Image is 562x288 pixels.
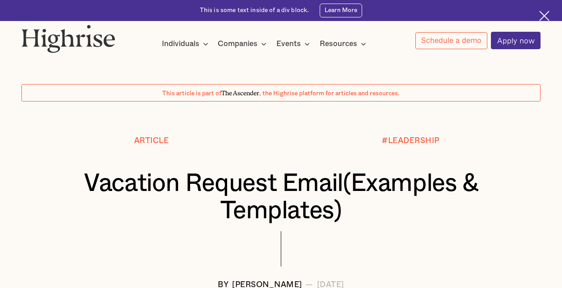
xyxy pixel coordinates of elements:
div: Resources [320,38,357,49]
span: , the Highrise platform for articles and resources. [259,90,400,97]
a: Apply now [491,32,541,49]
div: Individuals [162,38,211,49]
div: Individuals [162,38,199,49]
img: Highrise logo [21,25,115,53]
a: Learn More [320,4,362,17]
div: #LEADERSHIP [382,136,439,145]
a: Schedule a demo [415,32,488,49]
img: Cross icon [539,11,549,21]
div: Companies [218,38,269,49]
div: This is some text inside of a div block. [200,6,309,15]
div: Resources [320,38,369,49]
div: Companies [218,38,258,49]
div: Events [276,38,313,49]
h1: Vacation Request Email(Examples & Templates) [43,170,519,225]
span: The Ascender [221,88,259,95]
span: This article is part of [162,90,221,97]
div: Article [134,136,169,145]
div: Events [276,38,301,49]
